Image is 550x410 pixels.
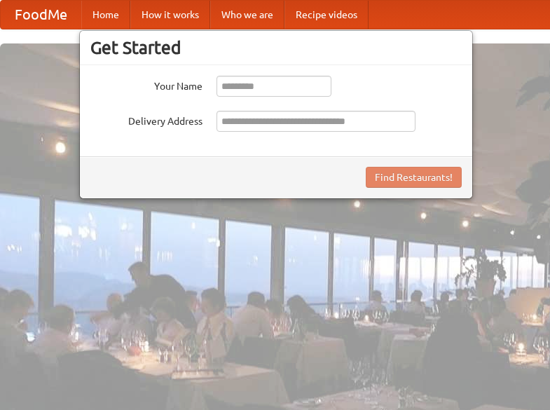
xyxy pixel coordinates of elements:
[90,37,462,58] h3: Get Started
[90,76,202,93] label: Your Name
[1,1,81,29] a: FoodMe
[90,111,202,128] label: Delivery Address
[210,1,284,29] a: Who we are
[81,1,130,29] a: Home
[284,1,369,29] a: Recipe videos
[130,1,210,29] a: How it works
[366,167,462,188] button: Find Restaurants!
